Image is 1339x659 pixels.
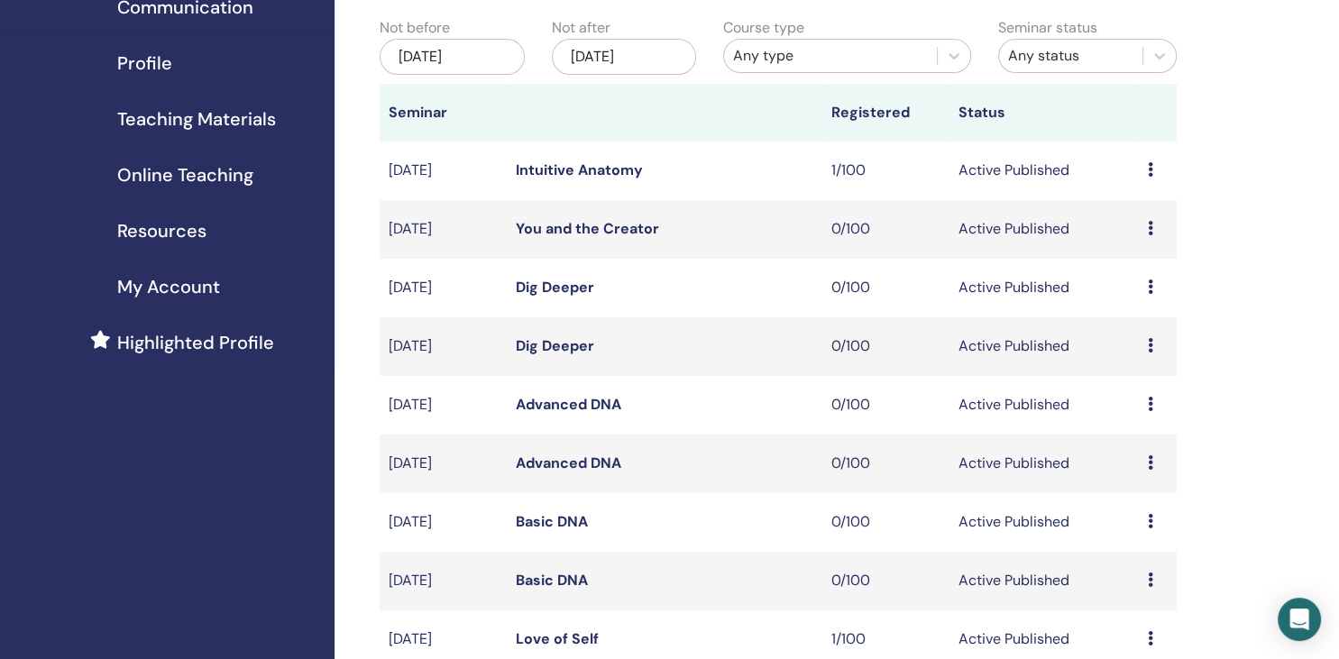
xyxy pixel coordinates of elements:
[380,376,506,435] td: [DATE]
[1278,598,1321,641] div: Open Intercom Messenger
[822,84,949,142] th: Registered
[380,142,506,200] td: [DATE]
[822,142,949,200] td: 1/100
[733,45,928,67] div: Any type
[380,552,506,610] td: [DATE]
[822,493,949,552] td: 0/100
[117,105,276,133] span: Teaching Materials
[117,161,253,188] span: Online Teaching
[117,50,172,77] span: Profile
[516,395,621,414] a: Advanced DNA
[552,39,696,75] div: [DATE]
[516,160,643,179] a: Intuitive Anatomy
[949,200,1138,259] td: Active Published
[822,259,949,317] td: 0/100
[380,493,506,552] td: [DATE]
[998,17,1097,39] label: Seminar status
[117,217,206,244] span: Resources
[117,329,274,356] span: Highlighted Profile
[949,84,1138,142] th: Status
[949,259,1138,317] td: Active Published
[516,453,621,472] a: Advanced DNA
[949,552,1138,610] td: Active Published
[552,17,610,39] label: Not after
[380,317,506,376] td: [DATE]
[516,629,599,648] a: Love of Self
[516,336,594,355] a: Dig Deeper
[380,39,524,75] div: [DATE]
[822,552,949,610] td: 0/100
[380,84,506,142] th: Seminar
[822,435,949,493] td: 0/100
[516,512,588,531] a: Basic DNA
[380,17,450,39] label: Not before
[117,273,220,300] span: My Account
[516,219,659,238] a: You and the Creator
[949,435,1138,493] td: Active Published
[949,142,1138,200] td: Active Published
[822,200,949,259] td: 0/100
[949,317,1138,376] td: Active Published
[380,200,506,259] td: [DATE]
[949,376,1138,435] td: Active Published
[1008,45,1133,67] div: Any status
[949,493,1138,552] td: Active Published
[380,435,506,493] td: [DATE]
[822,376,949,435] td: 0/100
[822,317,949,376] td: 0/100
[380,259,506,317] td: [DATE]
[516,571,588,590] a: Basic DNA
[516,278,594,297] a: Dig Deeper
[723,17,804,39] label: Course type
